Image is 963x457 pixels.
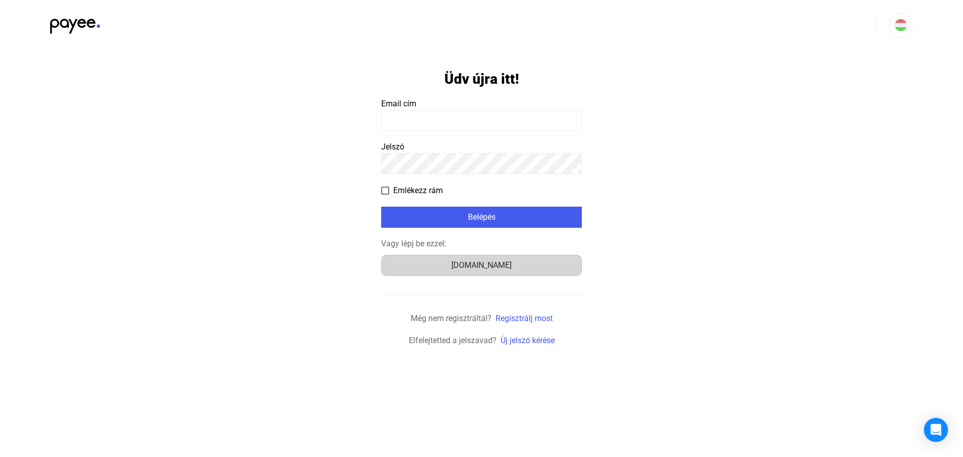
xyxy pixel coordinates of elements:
[924,418,948,442] div: Open Intercom Messenger
[50,13,100,34] img: black-payee-blue-dot.svg
[393,185,443,197] span: Emlékezz rám
[381,99,416,108] span: Email cím
[381,260,582,270] a: [DOMAIN_NAME]
[381,142,404,151] span: Jelszó
[381,207,582,228] button: Belépés
[385,259,578,271] div: [DOMAIN_NAME]
[381,238,582,250] div: Vagy lépj be ezzel:
[381,255,582,276] button: [DOMAIN_NAME]
[501,336,555,345] a: Új jelszó kérése
[409,336,497,345] span: Elfelejtetted a jelszavad?
[411,314,492,323] span: Még nem regisztráltál?
[895,19,907,31] img: HU
[889,13,913,37] button: HU
[496,314,553,323] a: Regisztrálj most
[384,211,579,223] div: Belépés
[444,70,519,88] h1: Üdv újra itt!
